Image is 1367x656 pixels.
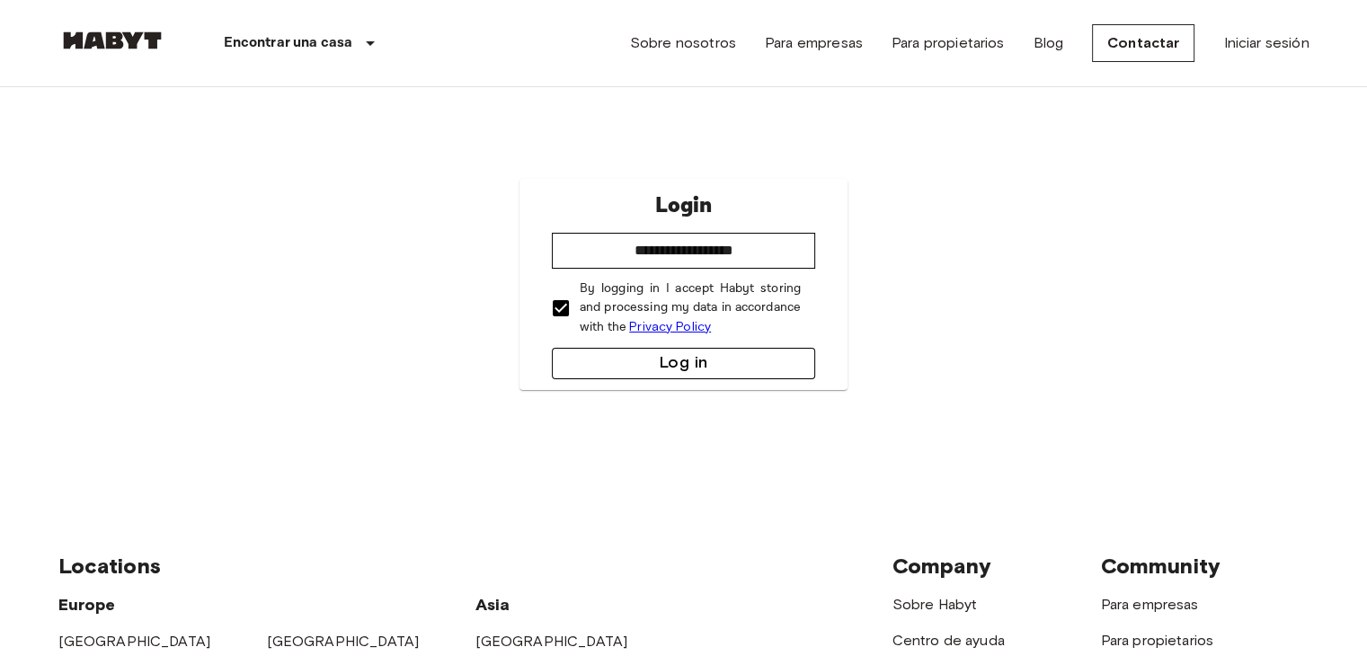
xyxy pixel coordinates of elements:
[267,633,420,650] a: [GEOGRAPHIC_DATA]
[552,348,815,379] button: Log in
[224,32,353,54] p: Encontrar una casa
[475,633,628,650] a: [GEOGRAPHIC_DATA]
[1092,24,1194,62] a: Contactar
[58,633,211,650] a: [GEOGRAPHIC_DATA]
[892,596,978,613] a: Sobre Habyt
[630,32,736,54] a: Sobre nosotros
[58,595,116,615] span: Europe
[58,553,161,579] span: Locations
[1101,632,1214,649] a: Para propietarios
[892,32,1005,54] a: Para propietarios
[892,553,991,579] span: Company
[1101,553,1221,579] span: Community
[1033,32,1063,54] a: Blog
[892,632,1005,649] a: Centro de ayuda
[1101,596,1199,613] a: Para empresas
[1223,32,1309,54] a: Iniciar sesión
[765,32,863,54] a: Para empresas
[629,319,711,334] a: Privacy Policy
[58,31,166,49] img: Habyt
[475,595,510,615] span: Asia
[580,279,801,337] p: By logging in I accept Habyt storing and processing my data in accordance with the
[654,190,712,222] p: Login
